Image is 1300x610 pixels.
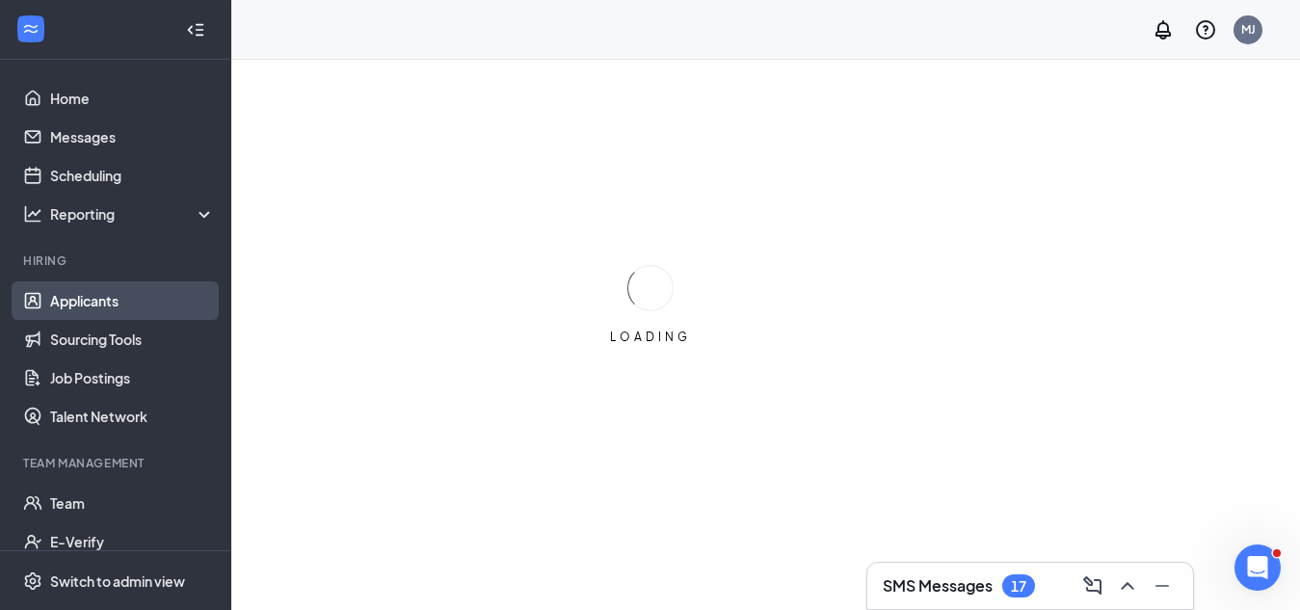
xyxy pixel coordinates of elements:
[883,575,993,597] h3: SMS Messages
[50,204,216,224] div: Reporting
[1152,18,1175,41] svg: Notifications
[50,156,215,195] a: Scheduling
[1116,574,1139,597] svg: ChevronUp
[1077,570,1108,601] button: ComposeMessage
[23,571,42,591] svg: Settings
[23,455,211,471] div: Team Management
[1151,574,1174,597] svg: Minimize
[602,329,699,345] div: LOADING
[50,118,215,156] a: Messages
[50,320,215,358] a: Sourcing Tools
[50,397,215,436] a: Talent Network
[1011,578,1026,595] div: 17
[50,571,185,591] div: Switch to admin view
[50,358,215,397] a: Job Postings
[23,252,211,269] div: Hiring
[1147,570,1178,601] button: Minimize
[50,79,215,118] a: Home
[50,484,215,522] a: Team
[186,20,205,40] svg: Collapse
[23,204,42,224] svg: Analysis
[1241,21,1256,38] div: MJ
[1112,570,1143,601] button: ChevronUp
[1234,544,1281,591] iframe: Intercom live chat
[50,522,215,561] a: E-Verify
[50,281,215,320] a: Applicants
[1081,574,1104,597] svg: ComposeMessage
[1194,18,1217,41] svg: QuestionInfo
[21,19,40,39] svg: WorkstreamLogo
